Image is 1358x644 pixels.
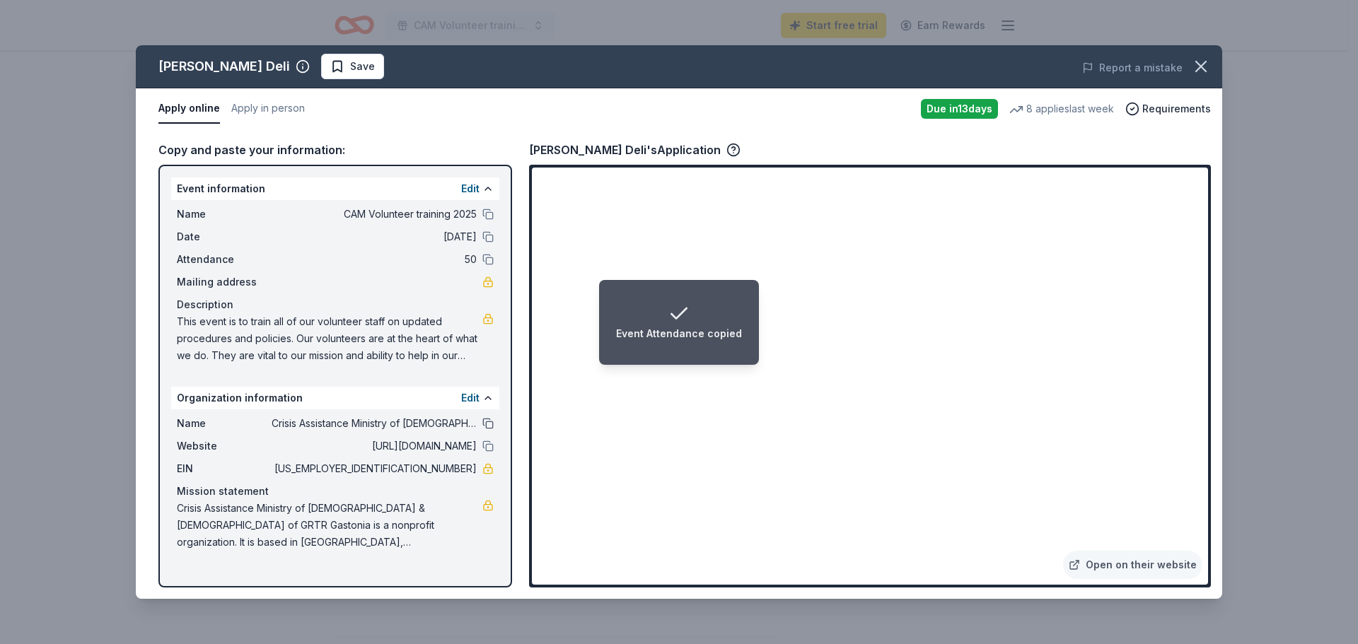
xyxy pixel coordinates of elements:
[529,141,741,159] div: [PERSON_NAME] Deli's Application
[177,415,272,432] span: Name
[350,58,375,75] span: Save
[1009,100,1114,117] div: 8 applies last week
[272,228,477,245] span: [DATE]
[461,390,480,406] button: Edit
[177,228,272,245] span: Date
[177,296,494,313] div: Description
[1125,100,1211,117] button: Requirements
[177,483,494,500] div: Mission statement
[231,94,305,124] button: Apply in person
[272,438,477,455] span: [URL][DOMAIN_NAME]
[158,55,290,78] div: [PERSON_NAME] Deli
[1063,551,1202,579] a: Open on their website
[1142,100,1211,117] span: Requirements
[177,500,482,551] span: Crisis Assistance Ministry of [DEMOGRAPHIC_DATA] & [DEMOGRAPHIC_DATA] of GRTR Gastonia is a nonpr...
[321,54,384,79] button: Save
[177,313,482,364] span: This event is to train all of our volunteer staff on updated procedures and policies. Our volunte...
[921,99,998,119] div: Due in 13 days
[272,460,477,477] span: [US_EMPLOYER_IDENTIFICATION_NUMBER]
[616,325,742,342] div: Event Attendance copied
[171,177,499,200] div: Event information
[158,94,220,124] button: Apply online
[461,180,480,197] button: Edit
[177,460,272,477] span: EIN
[177,438,272,455] span: Website
[1082,59,1183,76] button: Report a mistake
[272,415,477,432] span: Crisis Assistance Ministry of [DEMOGRAPHIC_DATA] & [DEMOGRAPHIC_DATA] of GRTR Gastonia
[177,274,272,291] span: Mailing address
[177,206,272,223] span: Name
[171,387,499,409] div: Organization information
[272,251,477,268] span: 50
[272,206,477,223] span: CAM Volunteer training 2025
[177,251,272,268] span: Attendance
[158,141,512,159] div: Copy and paste your information:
